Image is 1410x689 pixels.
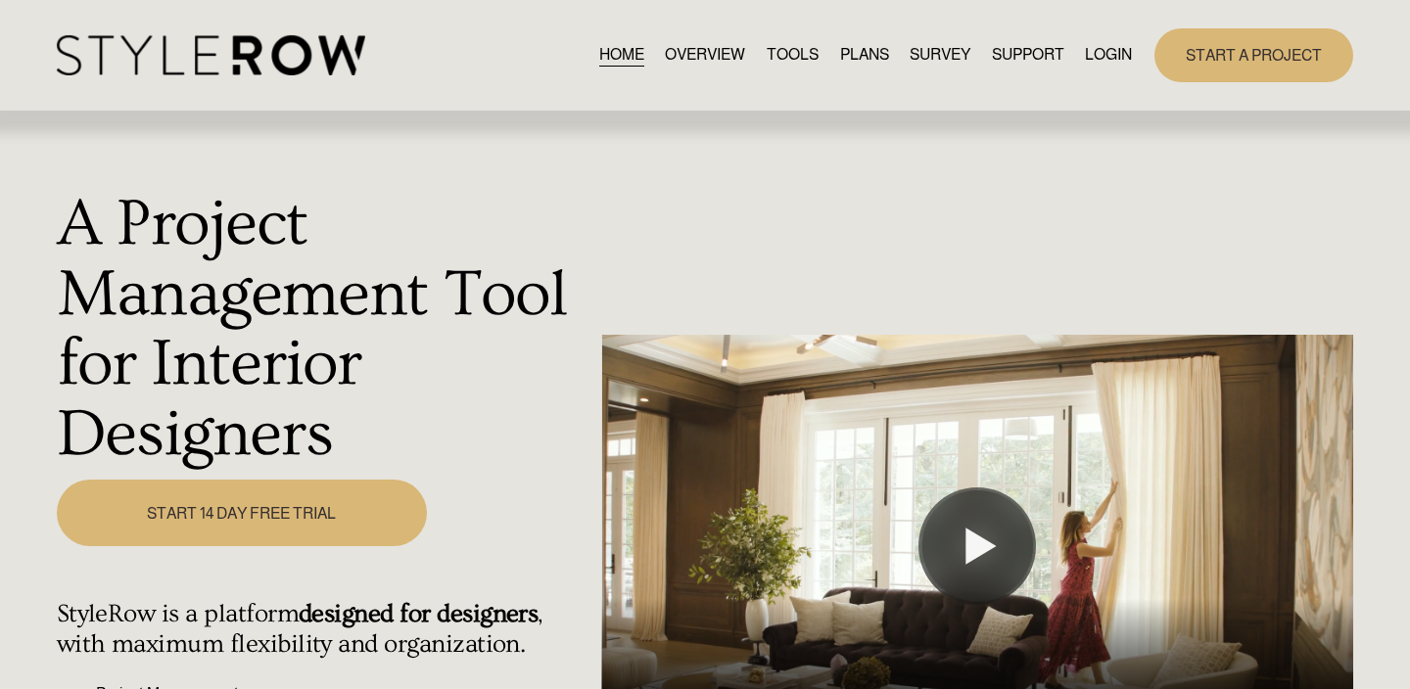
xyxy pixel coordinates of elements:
span: SUPPORT [992,43,1064,67]
a: LOGIN [1085,42,1132,69]
strong: designed for designers [299,599,538,628]
h4: StyleRow is a platform , with maximum flexibility and organization. [57,599,591,660]
a: HOME [599,42,644,69]
img: StyleRow [57,35,365,75]
a: folder dropdown [992,42,1064,69]
a: START 14 DAY FREE TRIAL [57,480,428,546]
a: SURVEY [910,42,970,69]
h1: A Project Management Tool for Interior Designers [57,189,591,470]
a: OVERVIEW [665,42,745,69]
a: START A PROJECT [1154,28,1353,82]
a: PLANS [840,42,889,69]
button: Play [918,487,1036,605]
a: TOOLS [767,42,819,69]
